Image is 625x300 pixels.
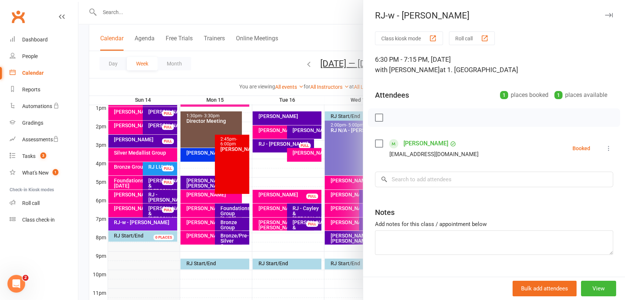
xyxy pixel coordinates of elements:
a: Class kiosk mode [10,212,78,228]
div: 6:30 PM - 7:15 PM, [DATE] [375,54,613,75]
span: 1 [53,169,58,175]
iframe: Intercom live chat [7,275,25,293]
div: 1 [500,91,508,99]
div: places booked [500,90,548,100]
a: Reports [10,81,78,98]
a: What's New1 [10,165,78,181]
span: with [PERSON_NAME] [375,66,440,74]
span: 3 [40,152,46,159]
a: Dashboard [10,31,78,48]
a: Clubworx [9,7,27,26]
div: Class check-in [22,217,55,223]
div: Booked [572,146,590,151]
a: Gradings [10,115,78,131]
a: Assessments [10,131,78,148]
span: at 1. [GEOGRAPHIC_DATA] [440,66,518,74]
div: Assessments [22,136,59,142]
span: 2 [23,275,28,281]
div: RJ-w - [PERSON_NAME] [363,10,625,21]
a: Calendar [10,65,78,81]
div: Automations [22,103,52,109]
div: 1 [554,91,562,99]
a: [PERSON_NAME] [403,138,448,149]
div: Dashboard [22,37,48,43]
button: Roll call [449,31,495,45]
div: People [22,53,38,59]
div: [EMAIL_ADDRESS][DOMAIN_NAME] [389,149,479,159]
div: places available [554,90,607,100]
div: Roll call [22,200,40,206]
div: Reports [22,87,40,92]
div: Notes [375,207,395,218]
button: Bulk add attendees [513,281,577,296]
div: What's New [22,170,49,176]
a: Tasks 3 [10,148,78,165]
a: Automations [10,98,78,115]
div: Attendees [375,90,409,100]
a: Roll call [10,195,78,212]
input: Search to add attendees [375,172,613,187]
a: People [10,48,78,65]
div: Add notes for this class / appointment below [375,220,613,229]
div: Gradings [22,120,43,126]
button: View [581,281,616,296]
div: Tasks [22,153,36,159]
div: Calendar [22,70,44,76]
button: Class kiosk mode [375,31,443,45]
